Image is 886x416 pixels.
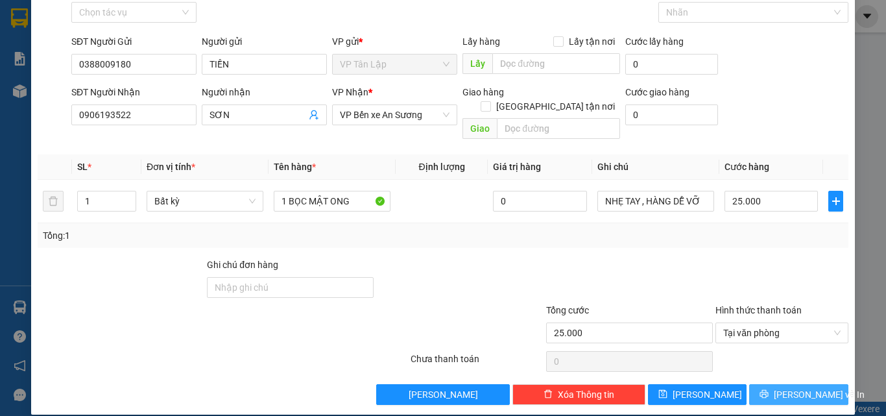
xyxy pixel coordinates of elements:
[749,384,848,405] button: printer[PERSON_NAME] và In
[207,260,278,270] label: Ghi chú đơn hàng
[723,323,841,343] span: Tại văn phòng
[43,191,64,212] button: delete
[332,87,368,97] span: VP Nhận
[332,34,457,49] div: VP gửi
[409,387,478,402] span: [PERSON_NAME]
[77,162,88,172] span: SL
[309,110,319,120] span: user-add
[625,36,684,47] label: Cước lấy hàng
[558,387,614,402] span: Xóa Thông tin
[625,54,718,75] input: Cước lấy hàng
[673,387,742,402] span: [PERSON_NAME]
[493,191,586,212] input: 0
[497,118,620,139] input: Dọc đường
[625,87,689,97] label: Cước giao hàng
[207,277,374,298] input: Ghi chú đơn hàng
[409,352,545,374] div: Chưa thanh toán
[376,384,509,405] button: [PERSON_NAME]
[597,191,714,212] input: Ghi Chú
[724,162,769,172] span: Cước hàng
[829,196,843,206] span: plus
[592,154,719,180] th: Ghi chú
[546,305,589,315] span: Tổng cước
[71,85,197,99] div: SĐT Người Nhận
[147,162,195,172] span: Đơn vị tính
[462,53,492,74] span: Lấy
[202,85,327,99] div: Người nhận
[658,389,667,400] span: save
[648,384,747,405] button: save[PERSON_NAME]
[544,389,553,400] span: delete
[564,34,620,49] span: Lấy tận nơi
[512,384,645,405] button: deleteXóa Thông tin
[492,53,620,74] input: Dọc đường
[774,387,865,402] span: [PERSON_NAME] và In
[760,389,769,400] span: printer
[418,162,464,172] span: Định lượng
[462,118,497,139] span: Giao
[715,305,802,315] label: Hình thức thanh toán
[43,228,343,243] div: Tổng: 1
[493,162,541,172] span: Giá trị hàng
[154,191,256,211] span: Bất kỳ
[462,87,504,97] span: Giao hàng
[274,191,390,212] input: VD: Bàn, Ghế
[274,162,316,172] span: Tên hàng
[71,34,197,49] div: SĐT Người Gửi
[202,34,327,49] div: Người gửi
[828,191,843,212] button: plus
[491,99,620,114] span: [GEOGRAPHIC_DATA] tận nơi
[462,36,500,47] span: Lấy hàng
[340,55,449,74] span: VP Tân Lập
[340,105,449,125] span: VP Bến xe An Sương
[625,104,718,125] input: Cước giao hàng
